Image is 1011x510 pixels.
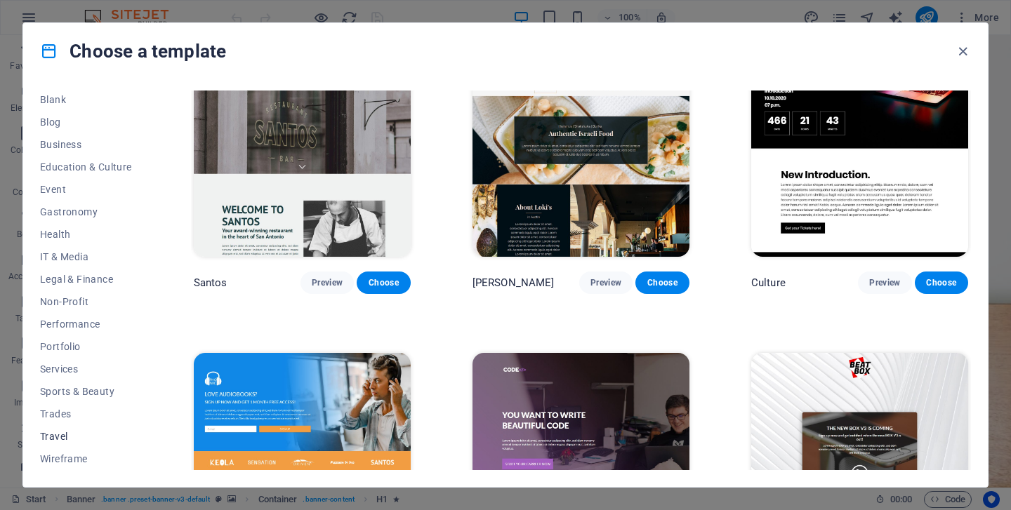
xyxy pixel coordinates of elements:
[40,133,132,156] button: Business
[40,223,132,246] button: Health
[40,274,132,285] span: Legal & Finance
[40,156,132,178] button: Education & Culture
[40,268,132,290] button: Legal & Finance
[915,271,968,294] button: Choose
[590,277,621,288] span: Preview
[40,431,132,442] span: Travel
[40,201,132,223] button: Gastronomy
[300,271,354,294] button: Preview
[40,363,132,375] span: Services
[40,448,132,470] button: Wireframe
[40,425,132,448] button: Travel
[40,380,132,403] button: Sports & Beauty
[40,184,132,195] span: Event
[40,178,132,201] button: Event
[40,290,132,313] button: Non-Profit
[40,116,132,128] span: Blog
[40,111,132,133] button: Blog
[40,296,132,307] span: Non-Profit
[40,139,132,150] span: Business
[40,453,132,464] span: Wireframe
[40,386,132,397] span: Sports & Beauty
[194,276,227,290] p: Santos
[40,246,132,268] button: IT & Media
[751,58,968,257] img: Culture
[647,277,678,288] span: Choose
[40,251,132,262] span: IT & Media
[40,408,132,420] span: Trades
[40,335,132,358] button: Portfolio
[579,271,633,294] button: Preview
[40,40,226,62] h4: Choose a template
[40,161,132,173] span: Education & Culture
[40,403,132,425] button: Trades
[40,358,132,380] button: Services
[926,277,957,288] span: Choose
[40,318,132,330] span: Performance
[635,271,689,294] button: Choose
[40,341,132,352] span: Portfolio
[751,276,786,290] p: Culture
[194,58,411,257] img: Santos
[869,277,900,288] span: Preview
[312,277,343,288] span: Preview
[858,271,911,294] button: Preview
[357,271,410,294] button: Choose
[473,276,555,290] p: [PERSON_NAME]
[40,313,132,335] button: Performance
[40,94,132,105] span: Blank
[40,229,132,240] span: Health
[473,58,689,257] img: Loki's
[40,206,132,217] span: Gastronomy
[368,277,399,288] span: Choose
[40,88,132,111] button: Blank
